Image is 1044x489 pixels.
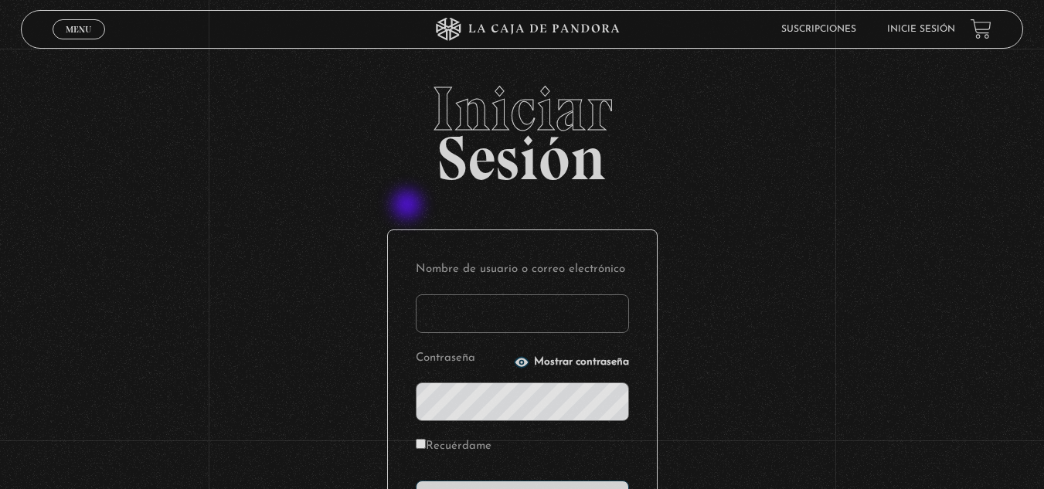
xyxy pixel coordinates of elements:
[416,435,491,459] label: Recuérdame
[416,439,426,449] input: Recuérdame
[416,347,509,371] label: Contraseña
[514,355,629,370] button: Mostrar contraseña
[534,357,629,368] span: Mostrar contraseña
[21,78,1023,140] span: Iniciar
[21,78,1023,177] h2: Sesión
[416,258,629,282] label: Nombre de usuario o correo electrónico
[887,25,955,34] a: Inicie sesión
[781,25,856,34] a: Suscripciones
[66,25,91,34] span: Menu
[60,37,97,48] span: Cerrar
[971,19,991,39] a: View your shopping cart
